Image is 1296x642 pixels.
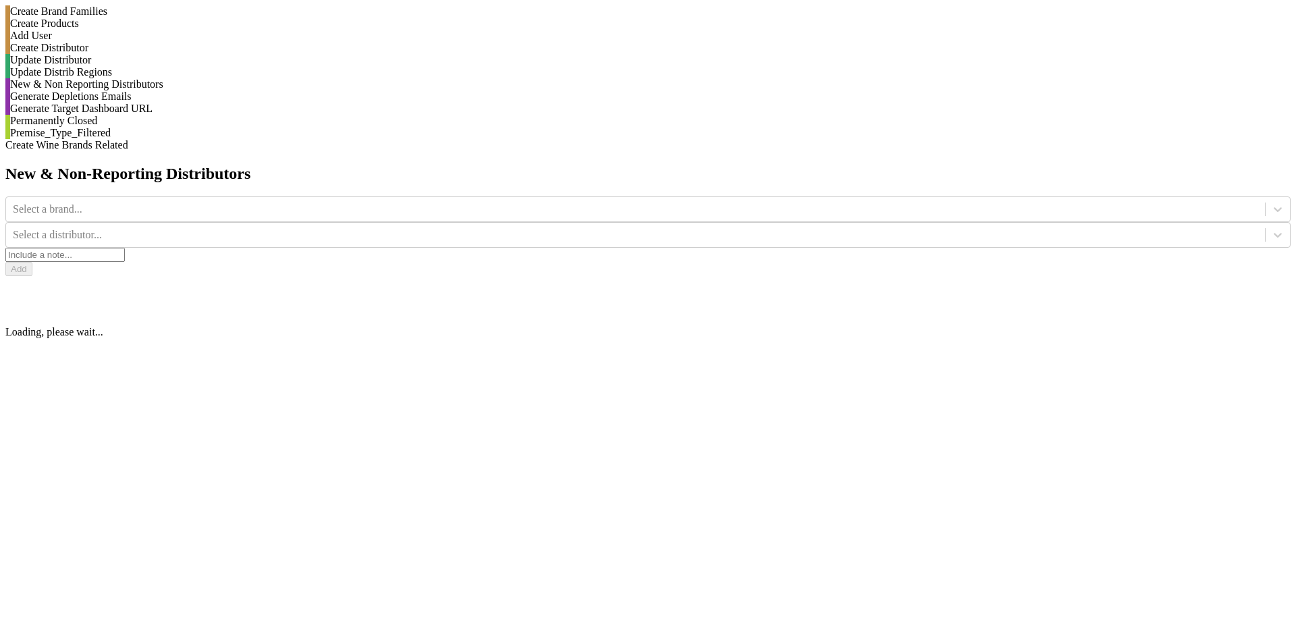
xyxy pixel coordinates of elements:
[10,66,1291,78] div: Update Distrib Regions
[5,326,1291,338] p: Loading, please wait...
[10,54,1291,66] div: Update Distributor
[5,262,32,276] button: Add
[10,42,1291,54] div: Create Distributor
[10,127,1291,139] div: Premise_Type_Filtered
[5,165,1291,183] h2: New & Non-Reporting Distributors
[10,30,1291,42] div: Add User
[10,90,1291,103] div: Generate Depletions Emails
[5,139,1291,151] div: Create Wine Brands Related
[10,115,1291,127] div: Permanently Closed
[10,103,1291,115] div: Generate Target Dashboard URL
[10,78,1291,90] div: New & Non Reporting Distributors
[5,248,125,262] input: Include a note...
[10,5,1291,18] div: Create Brand Families
[10,18,1291,30] div: Create Products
